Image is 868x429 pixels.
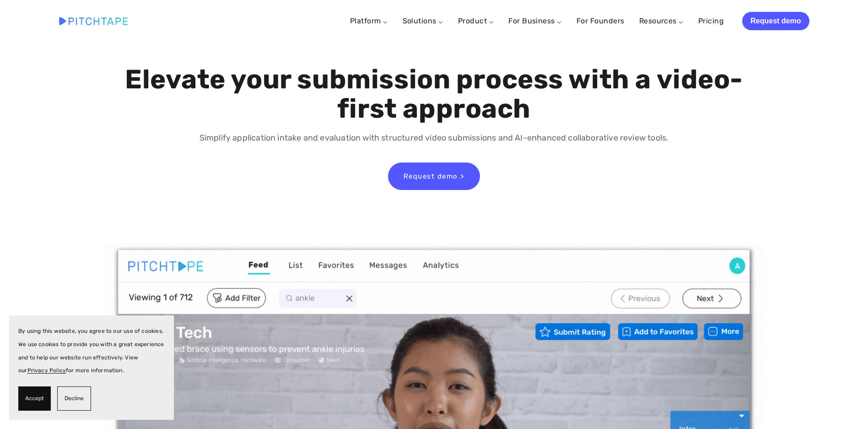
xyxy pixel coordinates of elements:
a: Request demo [742,12,809,30]
button: Accept [18,386,51,411]
img: Pitchtape | Video Submission Management Software [59,17,128,25]
iframe: Chat Widget [822,385,868,429]
span: Decline [65,392,84,405]
a: For Business ⌵ [508,16,562,25]
a: Privacy Policy [27,367,66,374]
a: Platform ⌵ [350,16,388,25]
a: Pricing [698,13,724,29]
a: Product ⌵ [458,16,494,25]
a: For Founders [577,13,625,29]
a: Request demo > [388,163,480,190]
h1: Elevate your submission process with a video-first approach [123,65,745,124]
p: Simplify application intake and evaluation with structured video submissions and AI-enhanced coll... [123,131,745,145]
a: Resources ⌵ [639,16,684,25]
span: Accept [25,392,44,405]
button: Decline [57,386,91,411]
section: Cookie banner [9,315,174,420]
a: Solutions ⌵ [403,16,443,25]
p: By using this website, you agree to our use of cookies. We use cookies to provide you with a grea... [18,325,165,377]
